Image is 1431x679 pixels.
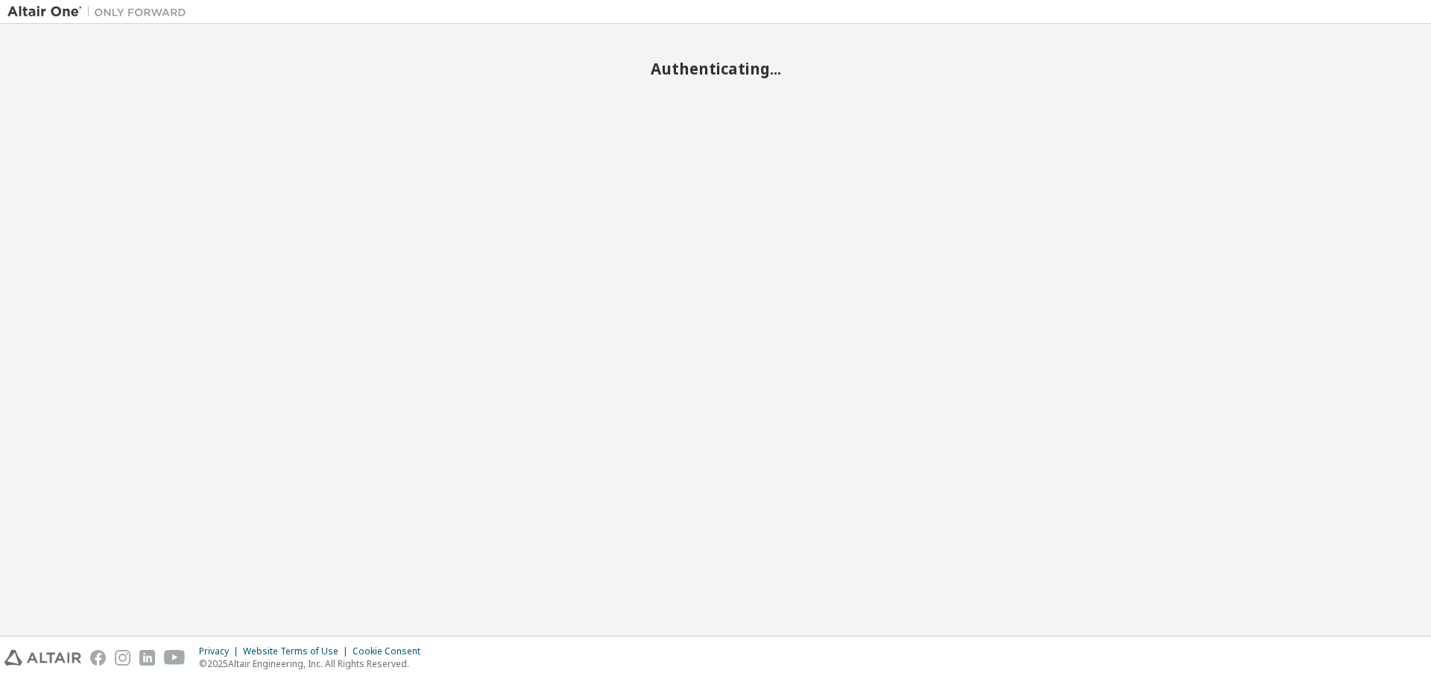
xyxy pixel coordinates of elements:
img: linkedin.svg [139,650,155,666]
div: Privacy [199,645,243,657]
img: facebook.svg [90,650,106,666]
img: altair_logo.svg [4,650,81,666]
div: Cookie Consent [353,645,429,657]
img: Altair One [7,4,194,19]
p: © 2025 Altair Engineering, Inc. All Rights Reserved. [199,657,429,670]
div: Website Terms of Use [243,645,353,657]
h2: Authenticating... [7,59,1424,78]
img: youtube.svg [164,650,186,666]
img: instagram.svg [115,650,130,666]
